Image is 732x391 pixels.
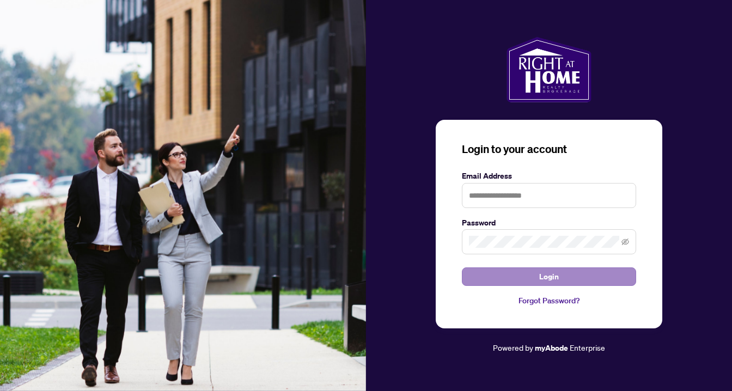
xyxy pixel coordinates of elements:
[462,217,636,229] label: Password
[493,343,533,352] span: Powered by
[570,343,605,352] span: Enterprise
[507,37,591,102] img: ma-logo
[621,238,629,246] span: eye-invisible
[535,342,568,354] a: myAbode
[539,268,559,285] span: Login
[462,142,636,157] h3: Login to your account
[462,295,636,307] a: Forgot Password?
[462,267,636,286] button: Login
[462,170,636,182] label: Email Address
